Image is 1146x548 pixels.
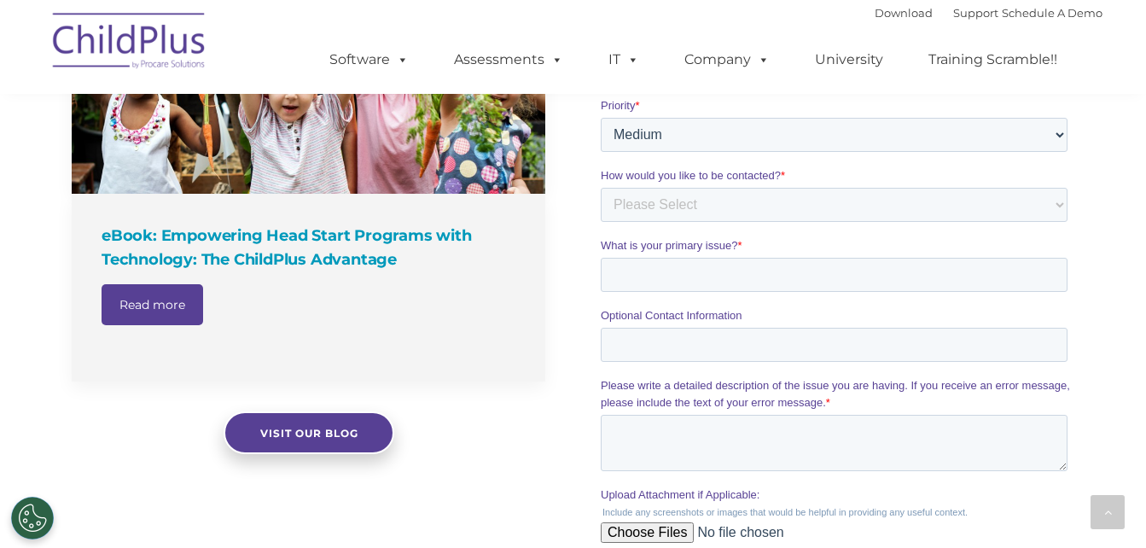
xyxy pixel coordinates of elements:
h4: eBook: Empowering Head Start Programs with Technology: The ChildPlus Advantage [102,224,520,271]
font: | [875,6,1102,20]
a: Read more [102,284,203,325]
a: University [798,43,900,77]
img: ChildPlus by Procare Solutions [44,1,215,86]
a: Training Scramble!! [911,43,1074,77]
a: Visit our blog [224,411,394,454]
span: Visit our blog [259,427,358,440]
a: Support [953,6,998,20]
a: Download [875,6,933,20]
a: Software [312,43,426,77]
a: IT [591,43,656,77]
a: Company [667,43,787,77]
a: Assessments [437,43,580,77]
a: Schedule A Demo [1002,6,1102,20]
